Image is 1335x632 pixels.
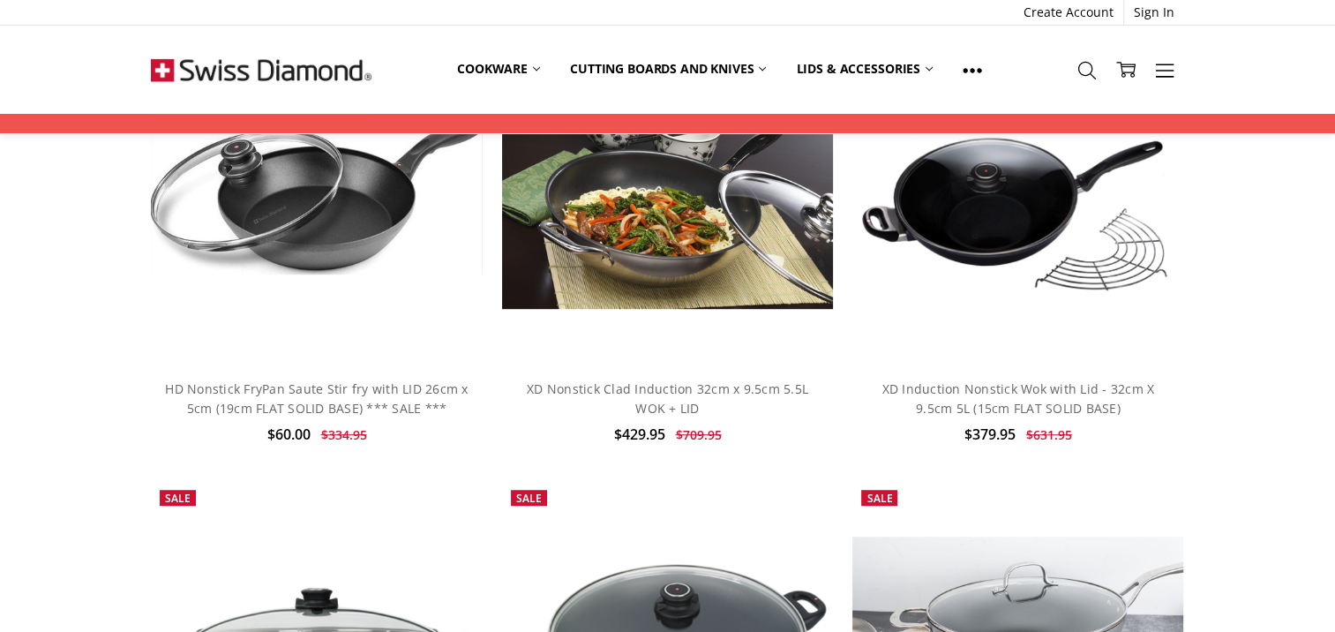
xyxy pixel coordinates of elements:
a: HD Nonstick FryPan Saute Stir fry with LID 26cm x 5cm (19cm FLAT SOLID BASE) *** SALE *** [165,380,468,417]
a: Show All [948,49,997,89]
span: Sale [866,491,892,506]
a: XD Nonstick Clad Induction 32cm x 9.5cm 5.5L WOK + LID [527,380,808,417]
span: Sale [516,491,542,506]
span: $429.95 [613,425,664,444]
a: Cookware [442,49,555,88]
img: Free Shipping On Every Order [151,26,371,114]
span: $379.95 [964,425,1016,444]
a: Cutting boards and knives [555,49,782,88]
a: HD Nonstick FryPan Saute Stir fry with LID 26cm x 5cm (19cm FLAT SOLID BASE) *** SALE *** [151,34,482,365]
a: Lids & Accessories [781,49,947,88]
img: XD Induction Nonstick Wok with Lid - 32cm X 9.5cm 5L (15cm FLAT SOLID BASE) [852,88,1183,309]
span: $334.95 [321,426,367,443]
span: Sale [165,491,191,506]
img: HD Nonstick FryPan Saute Stir fry with LID 26cm x 5cm (19cm FLAT SOLID BASE) *** SALE *** [151,123,482,274]
a: XD Induction Nonstick Wok with Lid - 32cm X 9.5cm 5L (15cm FLAT SOLID BASE) [882,380,1155,417]
span: $60.00 [267,425,311,444]
img: XD Nonstick Clad Induction 32cm x 9.5cm 5.5L WOK + LID [502,88,833,309]
span: $709.95 [675,426,721,443]
a: XD Induction Nonstick Wok with Lid - 32cm X 9.5cm 5L (15cm FLAT SOLID BASE) [852,34,1183,365]
a: XD Nonstick Clad Induction 32cm x 9.5cm 5.5L WOK + LID [502,34,833,365]
span: $631.95 [1026,426,1072,443]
